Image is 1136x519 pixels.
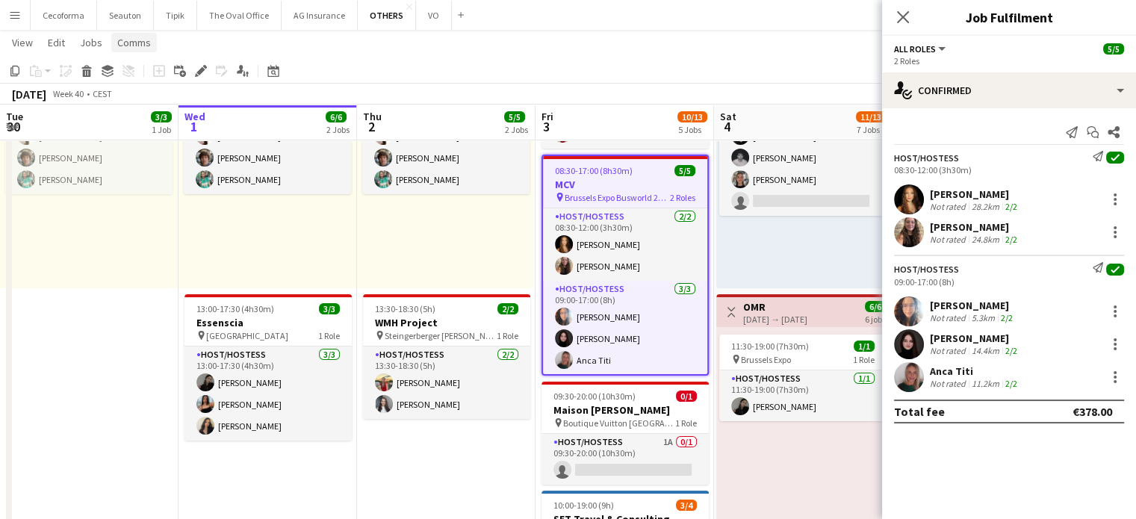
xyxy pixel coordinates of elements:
[361,118,382,135] span: 2
[543,281,707,375] app-card-role: Host/Hostess3/309:00-17:00 (8h)[PERSON_NAME][PERSON_NAME]Anca Titi
[326,124,350,135] div: 2 Jobs
[969,201,1002,212] div: 28.2km
[541,155,709,376] app-job-card: 08:30-17:00 (8h30m)5/5MCV Brussels Expo Busworld 20252 RolesHost/Hostess2/208:30-12:00 (3h30m)[PE...
[1005,378,1017,389] app-skills-label: 2/2
[1005,345,1017,356] app-skills-label: 2/2
[894,55,1124,66] div: 2 Roles
[719,100,887,216] app-card-role: Host/Hostess7A3/410:00-19:00 (9h)[PERSON_NAME][PERSON_NAME][PERSON_NAME]
[930,364,1020,378] div: Anca Titi
[718,118,736,135] span: 4
[674,165,695,176] span: 5/5
[565,192,670,203] span: Brussels Expo Busworld 2025
[553,500,614,511] span: 10:00-19:00 (9h)
[206,330,288,341] span: [GEOGRAPHIC_DATA]
[678,124,707,135] div: 5 Jobs
[675,417,697,429] span: 1 Role
[856,111,886,122] span: 11/13
[97,1,154,30] button: Seauton
[865,301,886,312] span: 6/6
[326,111,347,122] span: 6/6
[497,330,518,341] span: 1 Role
[151,111,172,122] span: 3/3
[196,303,274,314] span: 13:00-17:30 (4h30m)
[894,43,936,55] span: All roles
[363,316,530,329] h3: WMH Project
[1005,234,1017,245] app-skills-label: 2/2
[930,345,969,356] div: Not rated
[676,391,697,402] span: 0/1
[12,36,33,49] span: View
[894,404,945,419] div: Total fee
[184,294,352,441] app-job-card: 13:00-17:30 (4h30m)3/3Essenscia [GEOGRAPHIC_DATA]1 RoleHost/Hostess3/313:00-17:30 (4h30m)[PERSON_...
[731,341,809,352] span: 11:30-19:00 (7h30m)
[541,110,553,123] span: Fri
[319,303,340,314] span: 3/3
[4,118,23,135] span: 30
[969,234,1002,245] div: 24.8km
[505,124,528,135] div: 2 Jobs
[1001,312,1013,323] app-skills-label: 2/2
[6,110,23,123] span: Tue
[282,1,358,30] button: AG Insurance
[80,36,102,49] span: Jobs
[184,316,352,329] h3: Essenscia
[184,100,351,194] app-card-role: Technical Moderator3/309:00-18:00 (9h)[PERSON_NAME][PERSON_NAME][PERSON_NAME]
[743,300,807,314] h3: OMR
[930,378,969,389] div: Not rated
[563,417,675,429] span: Boutique Vuitton [GEOGRAPHIC_DATA]
[541,434,709,485] app-card-role: Host/Hostess1A0/109:30-20:00 (10h30m)
[363,294,530,419] app-job-card: 13:30-18:30 (5h)2/2WMH Project Steingerberger [PERSON_NAME] Hotel1 RoleHost/Hostess2/213:30-18:30...
[969,345,1002,356] div: 14.4km
[894,152,959,164] div: Host/Hostess
[539,118,553,135] span: 3
[6,33,39,52] a: View
[93,88,112,99] div: CEST
[720,110,736,123] span: Sat
[1103,43,1124,55] span: 5/5
[358,1,416,30] button: OTHERS
[117,36,151,49] span: Comms
[930,234,969,245] div: Not rated
[969,312,998,323] div: 5.3km
[31,1,97,30] button: Cecoforma
[385,330,497,341] span: Steingerberger [PERSON_NAME] Hotel
[857,124,885,135] div: 7 Jobs
[894,264,959,275] div: Host/Hostess
[184,110,205,123] span: Wed
[854,341,875,352] span: 1/1
[416,1,452,30] button: VO
[719,335,887,421] app-job-card: 11:30-19:00 (7h30m)1/1 Brussels Expo1 RoleHost/Hostess1/111:30-19:00 (7h30m)[PERSON_NAME]
[48,36,65,49] span: Edit
[677,111,707,122] span: 10/13
[49,88,87,99] span: Week 40
[363,346,530,419] app-card-role: Host/Hostess2/213:30-18:30 (5h)[PERSON_NAME][PERSON_NAME]
[670,192,695,203] span: 2 Roles
[930,312,969,323] div: Not rated
[543,208,707,281] app-card-role: Host/Hostess2/208:30-12:00 (3h30m)[PERSON_NAME][PERSON_NAME]
[894,43,948,55] button: All roles
[553,391,636,402] span: 09:30-20:00 (10h30m)
[1005,201,1017,212] app-skills-label: 2/2
[154,1,197,30] button: Tipik
[853,354,875,365] span: 1 Role
[930,220,1020,234] div: [PERSON_NAME]
[969,378,1002,389] div: 11.2km
[930,201,969,212] div: Not rated
[362,100,530,194] app-card-role: Technical Moderator3/309:00-18:00 (9h)[PERSON_NAME][PERSON_NAME][PERSON_NAME]
[865,312,886,325] div: 6 jobs
[497,303,518,314] span: 2/2
[12,87,46,102] div: [DATE]
[930,299,1016,312] div: [PERSON_NAME]
[375,303,435,314] span: 13:30-18:30 (5h)
[363,110,382,123] span: Thu
[930,332,1020,345] div: [PERSON_NAME]
[318,330,340,341] span: 1 Role
[541,382,709,485] app-job-card: 09:30-20:00 (10h30m)0/1Maison [PERSON_NAME] Boutique Vuitton [GEOGRAPHIC_DATA]1 RoleHost/Hostess1...
[743,314,807,325] div: [DATE] → [DATE]
[676,500,697,511] span: 3/4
